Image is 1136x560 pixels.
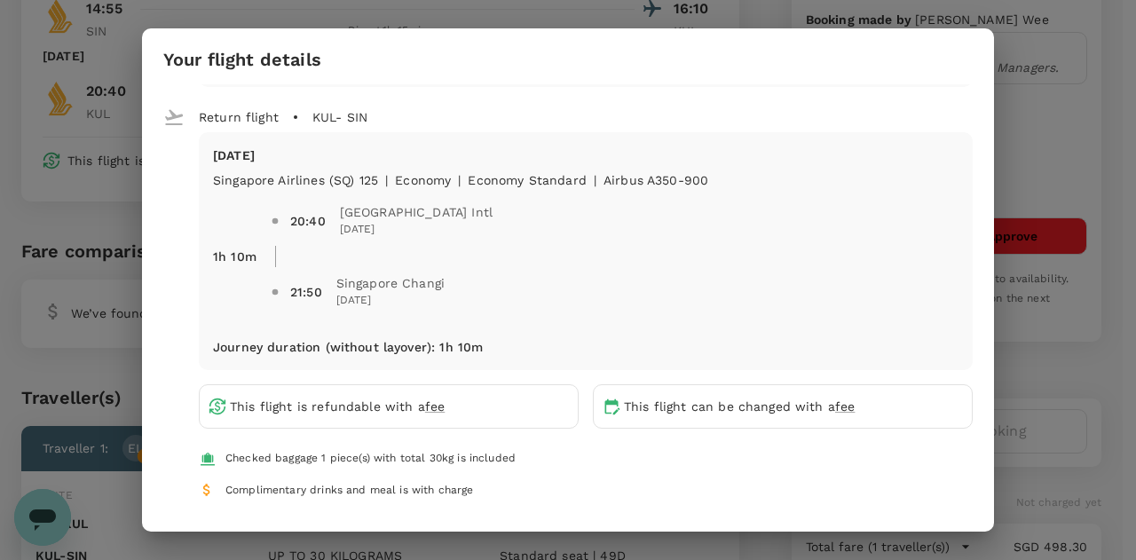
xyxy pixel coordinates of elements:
[624,398,855,415] p: This flight can be changed with a
[213,338,483,356] p: Journey duration (without layover) : 1h 10m
[395,171,451,189] p: economy
[213,171,378,189] p: Singapore Airlines (SQ) 125
[230,398,445,415] p: This flight is refundable with a
[425,399,445,414] span: fee
[163,50,321,70] h3: Your flight details
[225,482,474,500] div: Complimentary drinks and meal is with charge
[213,146,958,164] p: [DATE]
[340,203,493,221] span: [GEOGRAPHIC_DATA] Intl
[225,450,516,468] div: Checked baggage 1 piece(s) with total 30kg is included
[340,221,493,239] span: [DATE]
[336,274,445,292] span: Singapore Changi
[336,292,445,310] span: [DATE]
[290,283,322,301] div: 21:50
[594,173,596,187] span: |
[199,108,279,126] p: Return flight
[603,171,708,189] p: Airbus A350-900
[458,173,461,187] span: |
[213,248,256,265] p: 1h 10m
[385,173,388,187] span: |
[835,399,855,414] span: fee
[312,108,367,126] p: KUL - SIN
[290,212,326,230] div: 20:40
[468,171,586,189] p: Economy Standard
